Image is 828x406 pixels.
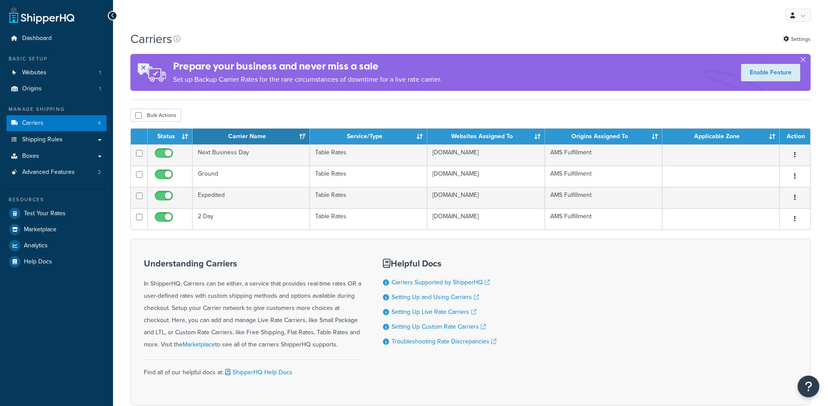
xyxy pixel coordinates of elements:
div: Find all of our helpful docs at: [144,359,361,379]
a: Analytics [7,238,106,253]
td: AMS Fulfillment [545,208,662,230]
a: Troubleshooting Rate Discrepancies [392,337,496,346]
button: Open Resource Center [798,376,819,397]
p: Set up Backup Carrier Rates for the rare circumstances of downtime for a live rate carrier. [173,73,442,86]
div: Manage Shipping [7,106,106,113]
a: ShipperHQ Home [9,7,74,24]
a: Carriers Supported by ShipperHQ [392,278,490,287]
th: Applicable Zone: activate to sort column ascending [662,129,780,144]
th: Websites Assigned To: activate to sort column ascending [427,129,545,144]
td: [DOMAIN_NAME] [427,208,545,230]
a: Setting Up Live Rate Carriers [392,307,476,316]
th: Service/Type: activate to sort column ascending [310,129,427,144]
a: Marketplace [7,222,106,237]
span: Marketplace [24,226,57,233]
a: Setting Up Custom Rate Carriers [392,322,486,331]
td: [DOMAIN_NAME] [427,144,545,166]
h3: Understanding Carriers [144,259,361,268]
a: Websites 1 [7,65,106,81]
button: Bulk Actions [130,109,181,122]
div: In ShipperHQ, Carriers can be either, a service that provides real-time rates OR a user-defined r... [144,259,361,351]
a: Enable Feature [741,64,800,81]
a: ShipperHQ Help Docs [223,368,293,377]
a: Origins 1 [7,81,106,97]
h4: Prepare your business and never miss a sale [173,59,442,73]
span: 1 [99,85,101,93]
td: 2 Day [193,208,310,230]
a: Test Your Rates [7,206,106,221]
span: Origins [22,85,42,93]
th: Status: activate to sort column ascending [148,129,193,144]
a: Dashboard [7,30,106,47]
span: Carriers [22,120,43,127]
h3: Helpful Docs [383,259,496,268]
span: Analytics [24,242,48,250]
a: Settings [783,33,811,45]
a: Advanced Features 2 [7,164,106,180]
td: Table Rates [310,144,427,166]
td: AMS Fulfillment [545,187,662,208]
span: Help Docs [24,258,52,266]
td: Table Rates [310,208,427,230]
span: Advanced Features [22,169,75,176]
td: Ground [193,166,310,187]
div: Basic Setup [7,55,106,63]
span: Websites [22,69,47,77]
th: Origins Assigned To: activate to sort column ascending [545,129,662,144]
a: Shipping Rules [7,132,106,148]
div: Resources [7,196,106,203]
li: Advanced Features [7,164,106,180]
img: ad-rules-rateshop-fe6ec290ccb7230408bd80ed9643f0289d75e0ffd9eb532fc0e269fcd187b520.png [130,54,173,91]
td: Expedited [193,187,310,208]
span: Shipping Rules [22,136,63,143]
td: Table Rates [310,187,427,208]
li: Carriers [7,115,106,131]
a: Carriers 4 [7,115,106,131]
a: Marketplace [183,340,215,349]
span: Test Your Rates [24,210,66,217]
th: Carrier Name: activate to sort column ascending [193,129,310,144]
span: 2 [98,169,101,176]
a: Help Docs [7,254,106,270]
td: Table Rates [310,166,427,187]
td: [DOMAIN_NAME] [427,166,545,187]
th: Action [780,129,810,144]
td: AMS Fulfillment [545,166,662,187]
td: AMS Fulfillment [545,144,662,166]
a: Boxes [7,148,106,164]
span: Dashboard [22,35,52,42]
td: Next Business Day [193,144,310,166]
li: Websites [7,65,106,81]
h1: Carriers [130,30,172,47]
span: 1 [99,69,101,77]
a: Setting Up and Using Carriers [392,293,479,302]
span: 4 [98,120,101,127]
td: [DOMAIN_NAME] [427,187,545,208]
li: Origins [7,81,106,97]
span: Boxes [22,153,39,160]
